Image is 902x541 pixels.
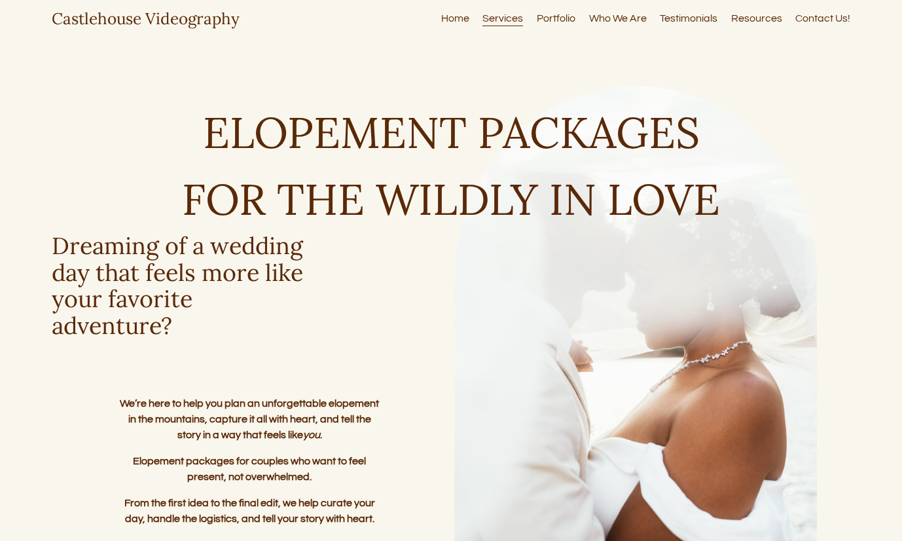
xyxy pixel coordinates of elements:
strong: Elopement packages for couples who want to feel present, not overwhelmed. [133,456,368,482]
h1: FOR THE WILDLY IN LOVE [52,177,851,222]
a: Contact Us! [795,10,850,28]
strong: We’re here to help you plan an unforgettable elopement in the mountains, capture it all with hear... [120,398,381,440]
a: Testimonials [660,10,717,28]
a: Who We Are [589,10,647,28]
a: Services [482,10,523,28]
strong: From the first idea to the final edit, we help curate your day, handle the logistics, and tell yo... [124,498,377,524]
a: Resources [731,10,782,28]
a: Castlehouse Videography [52,9,240,29]
a: Home [441,10,469,28]
em: you [303,430,320,440]
h3: Dreaming of a wedding day that feels more like your favorite adventure? [52,233,314,340]
h1: ELOPEMENT PACKAGES [52,110,851,155]
a: Portfolio [537,10,575,28]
